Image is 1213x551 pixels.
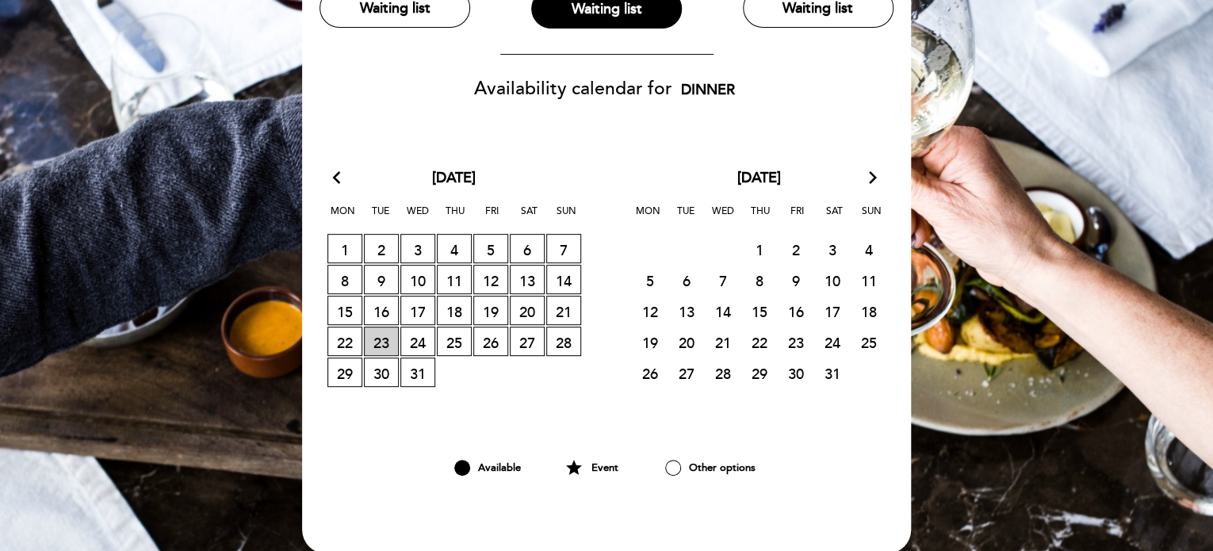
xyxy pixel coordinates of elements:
span: 19 [473,296,508,325]
span: 27 [510,327,545,356]
span: 12 [633,297,668,326]
span: 2 [779,235,813,264]
span: 28 [546,327,581,356]
span: 17 [400,296,435,325]
span: 16 [779,297,813,326]
span: 24 [815,327,850,357]
span: Wed [707,203,739,232]
span: 13 [510,265,545,294]
span: 25 [437,327,472,356]
span: [DATE] [737,168,781,189]
span: Tue [670,203,702,232]
span: Availability calendar for [474,78,672,100]
div: Other options [636,454,784,481]
span: 14 [546,265,581,294]
span: Tue [365,203,396,232]
span: 23 [779,327,813,357]
span: 22 [327,327,362,356]
span: 13 [669,297,704,326]
span: 31 [815,358,850,388]
div: Event [547,454,636,481]
span: 25 [851,327,886,357]
span: 15 [327,296,362,325]
span: Thu [744,203,776,232]
i: arrow_back_ios [333,168,347,189]
span: 20 [669,327,704,357]
span: 16 [364,296,399,325]
span: 6 [510,234,545,263]
span: 21 [706,327,740,357]
span: 23 [364,327,399,356]
span: 30 [364,358,399,387]
span: Sun [856,203,888,232]
span: 10 [815,266,850,295]
span: 20 [510,296,545,325]
span: Wed [402,203,434,232]
span: 7 [706,266,740,295]
i: arrow_forward_ios [866,168,880,189]
span: 7 [546,234,581,263]
span: 21 [546,296,581,325]
span: Fri [782,203,813,232]
span: 30 [779,358,813,388]
span: 27 [669,358,704,388]
span: 28 [706,358,740,388]
span: 2 [364,234,399,263]
span: 18 [851,297,886,326]
span: 6 [669,266,704,295]
span: 15 [742,297,777,326]
span: 26 [473,327,508,356]
span: 11 [851,266,886,295]
span: 29 [327,358,362,387]
span: 22 [742,327,777,357]
span: 3 [400,234,435,263]
i: star [564,454,584,481]
span: Fri [476,203,508,232]
span: 18 [437,296,472,325]
span: 31 [400,358,435,387]
span: 9 [364,265,399,294]
span: 4 [851,235,886,264]
span: 1 [742,235,777,264]
span: 4 [437,234,472,263]
span: Sat [819,203,851,232]
span: Thu [439,203,471,232]
span: [DATE] [432,168,476,189]
span: 19 [633,327,668,357]
span: Sat [514,203,545,232]
span: 14 [706,297,740,326]
span: 11 [437,265,472,294]
span: Sun [551,203,583,232]
span: 3 [815,235,850,264]
span: 5 [473,234,508,263]
span: 12 [473,265,508,294]
span: 17 [815,297,850,326]
span: 8 [327,265,362,294]
span: 1 [327,234,362,263]
span: Mon [327,203,359,232]
span: 9 [779,266,813,295]
span: 5 [633,266,668,295]
span: 8 [742,266,777,295]
span: Mon [633,203,664,232]
span: 26 [633,358,668,388]
div: Available [428,454,547,481]
span: 10 [400,265,435,294]
span: 24 [400,327,435,356]
span: 29 [742,358,777,388]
